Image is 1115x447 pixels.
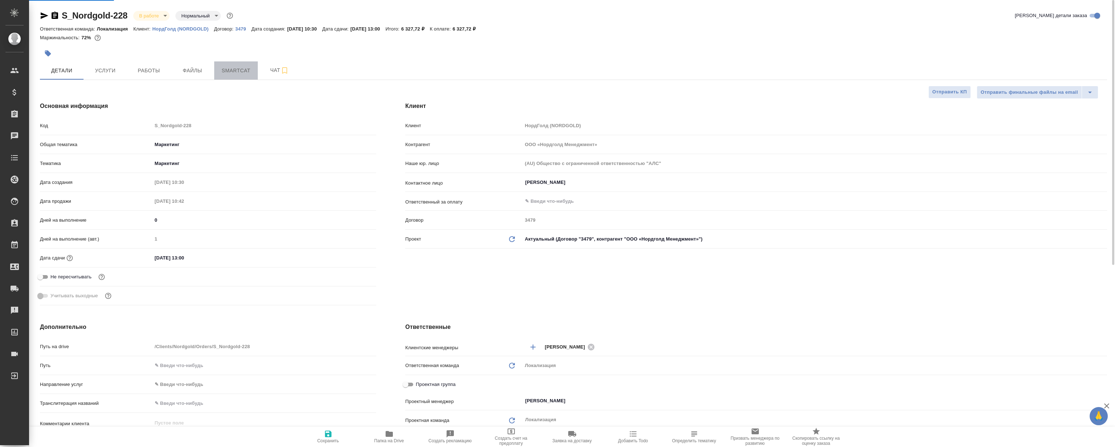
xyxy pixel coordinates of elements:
[405,235,421,243] p: Проект
[1090,407,1108,425] button: 🙏
[175,11,220,21] div: В работе
[40,400,152,407] p: Транслитерация названий
[405,398,522,405] p: Проектный менеджер
[405,323,1107,331] h4: Ответственные
[97,272,106,282] button: Включи, если не хочешь, чтобы указанная дата сдачи изменилась после переставления заказа в 'Подтв...
[214,26,235,32] p: Договор:
[262,66,297,75] span: Чат
[40,122,152,129] p: Код
[152,341,377,352] input: Пустое поле
[405,122,522,129] p: Клиент
[981,88,1078,97] span: Отправить финальные файлы на email
[287,26,322,32] p: [DATE] 10:30
[40,11,49,20] button: Скопировать ссылку для ЯМессенджера
[65,253,74,263] button: Если добавить услуги и заполнить их объемом, то дата рассчитается автоматически
[1103,201,1104,202] button: Open
[522,233,1107,245] div: Актуальный (Договор "3479", контрагент "ООО «Нордголд Менеджмент»")
[1103,182,1104,183] button: Open
[542,427,603,447] button: Заявка на доставку
[1103,346,1104,348] button: Open
[522,158,1107,169] input: Пустое поле
[152,215,377,225] input: ✎ Введи что-нибудь
[40,198,152,205] p: Дата продажи
[40,323,376,331] h4: Дополнительно
[664,427,725,447] button: Определить тематику
[786,427,847,447] button: Скопировать ссылку на оценку заказа
[152,157,377,170] div: Маркетинг
[481,427,542,447] button: Создать счет на предоплату
[452,26,481,32] p: 6 327,72 ₽
[522,139,1107,150] input: Пустое поле
[225,11,235,20] button: Доп статусы указывают на важность/срочность заказа
[524,338,542,356] button: Добавить менеджера
[133,11,170,21] div: В работе
[152,138,377,151] div: Маркетинг
[40,45,56,61] button: Добавить тэг
[152,26,214,32] p: НордГолд (NORDGOLD)
[252,26,287,32] p: Дата создания:
[405,160,522,167] p: Наше юр. лицо
[405,198,522,206] p: Ответственный за оплату
[485,436,537,446] span: Создать счет на предоплату
[152,120,377,131] input: Пустое поле
[928,86,971,98] button: Отправить КП
[428,438,472,443] span: Создать рекламацию
[152,177,216,188] input: Пустое поле
[97,26,134,32] p: Локализация
[317,438,339,443] span: Сохранить
[40,160,152,167] p: Тематика
[545,343,589,351] span: [PERSON_NAME]
[40,235,152,243] p: Дней на выполнение (авт.)
[40,362,152,369] p: Путь
[932,88,967,96] span: Отправить КП
[725,427,786,447] button: Призвать менеджера по развитию
[152,398,377,408] input: ✎ Введи что-нибудь
[88,66,123,75] span: Услуги
[40,217,152,224] p: Дней на выполнение
[545,342,597,351] div: [PERSON_NAME]
[405,417,449,424] p: Проектная команда
[152,196,216,206] input: Пустое поле
[44,66,79,75] span: Детали
[405,141,522,148] p: Контрагент
[40,381,152,388] p: Направление услуг
[50,273,91,281] span: Не пересчитывать
[374,438,404,443] span: Папка на Drive
[40,141,152,148] p: Общая тематика
[40,420,152,427] p: Комментарии клиента
[524,197,1081,206] input: ✎ Введи что-нибудь
[386,26,401,32] p: Итого:
[103,291,113,301] button: Выбери, если сб и вс нужно считать рабочими днями для выполнения заказа.
[977,86,1098,99] div: split button
[618,438,648,443] span: Добавить Todo
[522,359,1107,372] div: Локализация
[729,436,781,446] span: Призвать менеджера по развитию
[131,66,166,75] span: Работы
[977,86,1082,99] button: Отправить финальные файлы на email
[152,378,377,391] div: ✎ Введи что-нибудь
[81,35,93,40] p: 72%
[179,13,212,19] button: Нормальный
[235,26,251,32] p: 3479
[405,217,522,224] p: Договор
[790,436,842,446] span: Скопировать ссылку на оценку заказа
[62,11,127,20] a: S_Nordgold-228
[522,120,1107,131] input: Пустое поле
[405,180,522,187] p: Контактное лицо
[40,102,376,110] h4: Основная информация
[152,25,214,32] a: НордГолд (NORDGOLD)
[235,25,251,32] a: 3479
[522,215,1107,225] input: Пустое поле
[603,427,664,447] button: Добавить Todo
[175,66,210,75] span: Файлы
[40,179,152,186] p: Дата создания
[152,360,377,371] input: ✎ Введи что-нибудь
[1092,408,1105,424] span: 🙏
[50,292,98,299] span: Учитывать выходные
[40,254,65,262] p: Дата сдачи
[430,26,453,32] p: К оплате:
[322,26,350,32] p: Дата сдачи:
[152,234,377,244] input: Пустое поле
[50,11,59,20] button: Скопировать ссылку
[350,26,386,32] p: [DATE] 13:00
